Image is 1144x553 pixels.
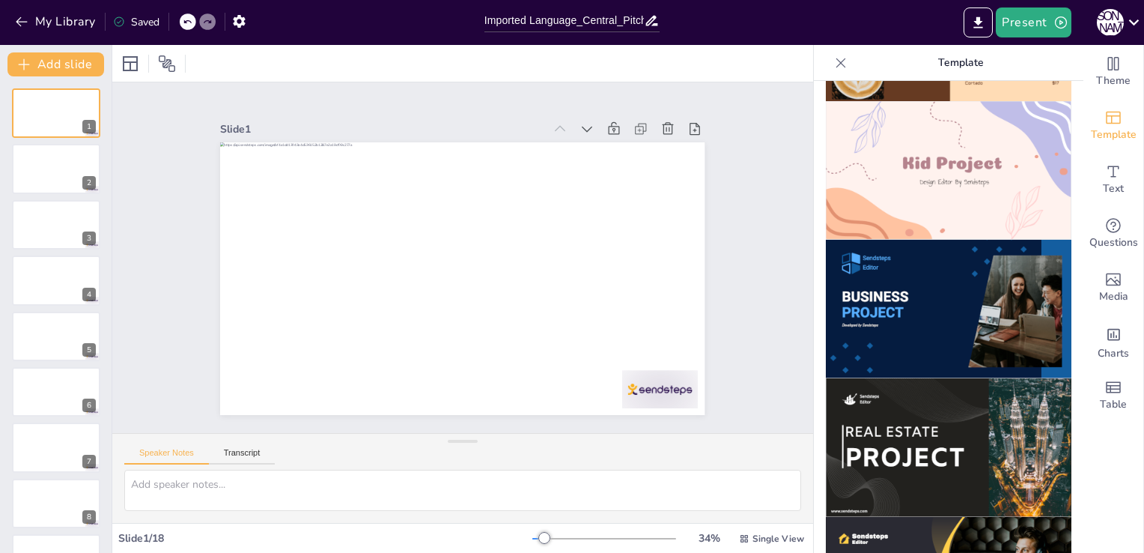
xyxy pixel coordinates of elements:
[1097,9,1124,36] div: [PERSON_NAME]
[1083,261,1143,315] div: Add images, graphics, shapes or video
[964,7,993,37] button: Export to PowerPoint
[12,200,100,250] div: 3
[826,101,1071,240] img: thumb-9.png
[12,88,100,138] div: 1
[12,367,100,417] div: 6
[82,288,96,301] div: 4
[996,7,1071,37] button: Present
[484,10,645,31] input: Insert title
[118,52,142,76] div: Layout
[826,378,1071,517] img: thumb-11.png
[113,15,159,29] div: Saved
[691,531,727,546] div: 34 %
[1083,369,1143,423] div: Add a table
[12,423,100,472] div: 7
[118,531,532,546] div: Slide 1 / 18
[853,45,1068,81] p: Template
[1083,315,1143,369] div: Add charts and graphs
[82,510,96,524] div: 8
[1103,181,1124,197] span: Text
[124,448,209,465] button: Speaker Notes
[11,10,102,34] button: My Library
[82,120,96,133] div: 1
[82,232,96,245] div: 3
[1098,345,1129,362] span: Charts
[158,55,176,73] span: Position
[82,399,96,412] div: 6
[234,97,557,145] div: Slide 1
[12,479,100,528] div: 8
[1099,288,1128,305] span: Media
[752,533,804,545] span: Single View
[7,52,104,76] button: Add slide
[1097,7,1124,37] button: [PERSON_NAME]
[12,312,100,361] div: 5
[12,144,100,193] div: 2
[1096,73,1131,89] span: Theme
[1089,235,1138,251] span: Questions
[1083,45,1143,99] div: Change the overall theme
[1083,207,1143,261] div: Get real-time input from your audience
[82,176,96,190] div: 2
[12,256,100,305] div: 4
[1100,396,1127,413] span: Table
[1083,153,1143,207] div: Add text boxes
[209,448,276,465] button: Transcript
[1091,127,1137,143] span: Template
[1083,99,1143,153] div: Add ready made slides
[826,240,1071,378] img: thumb-10.png
[82,455,96,468] div: 7
[82,343,96,357] div: 5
